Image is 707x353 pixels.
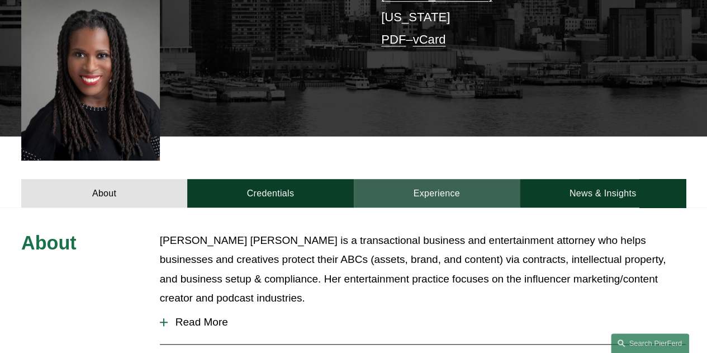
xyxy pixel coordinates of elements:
[168,316,686,328] span: Read More
[412,32,445,46] a: vCard
[611,333,689,353] a: Search this site
[160,231,686,308] p: [PERSON_NAME] [PERSON_NAME] is a transactional business and entertainment attorney who helps busi...
[187,179,353,208] a: Credentials
[21,179,187,208] a: About
[520,179,686,208] a: News & Insights
[354,179,520,208] a: Experience
[160,308,686,337] button: Read More
[21,232,77,253] span: About
[381,32,406,46] a: PDF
